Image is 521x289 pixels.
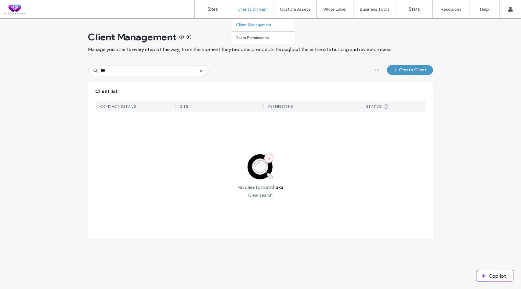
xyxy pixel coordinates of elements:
[366,104,382,109] div: STATUS
[476,270,513,281] button: Copilot
[96,88,118,95] span: Client list
[480,7,489,12] label: Help
[100,104,136,109] div: CONTACT DETAILS
[360,7,390,12] label: Business Tools
[409,6,420,12] label: Stats
[88,31,177,43] span: Client Management
[269,104,293,109] div: PERMISSIONS
[208,6,218,12] label: Sites
[280,7,311,12] label: Custom Assets
[236,23,272,27] label: Client Management
[180,104,189,109] div: SITE
[387,65,433,75] button: Create Client
[276,184,284,190] label: aka
[248,193,273,198] div: Clear search
[238,184,276,190] label: No clients match
[236,19,295,31] a: Client Management
[14,4,26,10] span: Help
[236,31,295,44] a: Team Permissions
[88,46,393,53] span: Manage your clients every step of the way, from the moment they become prospects throughout the e...
[236,35,269,40] label: Team Permissions
[324,7,347,12] label: White Label
[237,7,268,12] label: Clients & Team
[440,7,461,12] label: Resources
